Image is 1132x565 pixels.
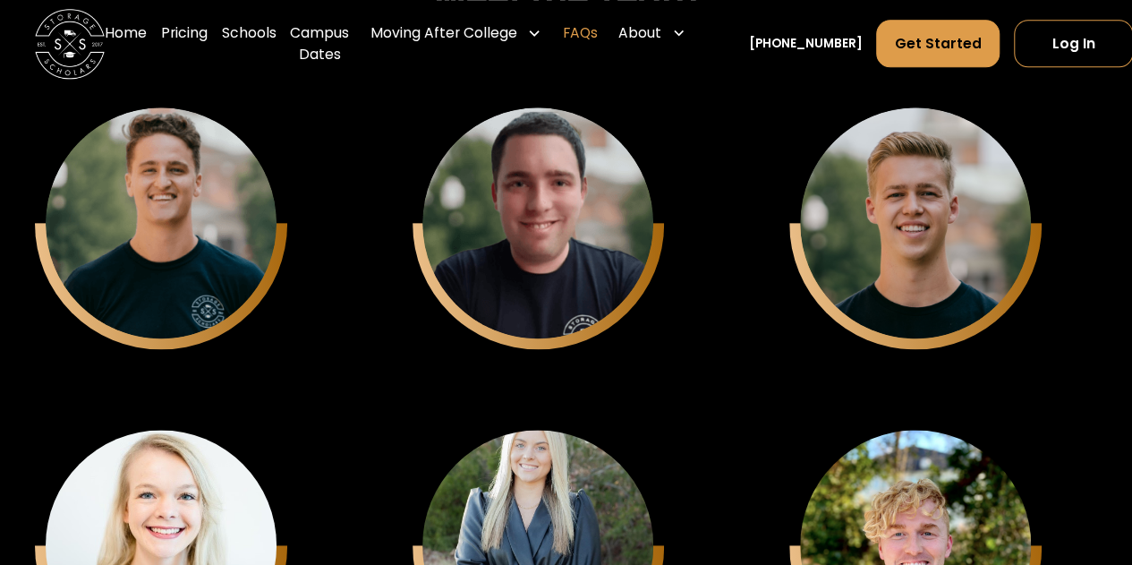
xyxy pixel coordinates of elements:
a: Campus Dates [290,9,349,79]
a: home [35,9,105,79]
a: Get Started [876,20,1000,67]
div: Moving After College [363,9,549,58]
a: Pricing [161,9,208,79]
div: About [618,22,661,43]
a: [PHONE_NUMBER] [748,35,862,54]
a: Home [105,9,147,79]
a: Schools [222,9,277,79]
div: Moving After College [370,22,517,43]
a: FAQs [562,9,597,79]
img: Storage Scholars main logo [35,9,105,79]
div: About [611,9,693,58]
